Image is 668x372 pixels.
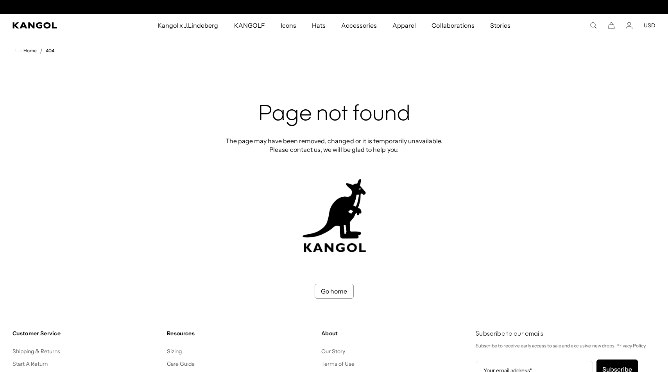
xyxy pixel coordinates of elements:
span: Kangol x J.Lindeberg [158,14,218,37]
a: Our Story [321,348,345,355]
button: USD [644,22,655,29]
h4: Customer Service [13,330,161,337]
a: Icons [273,14,304,37]
h4: Resources [167,330,315,337]
span: Collaborations [432,14,474,37]
a: 404 [46,48,54,53]
h2: Page not found [223,102,445,127]
div: Announcement [254,4,415,10]
h4: Subscribe to our emails [476,330,655,338]
span: Home [22,48,37,53]
a: Stories [482,14,518,37]
span: Accessories [341,14,377,37]
a: Care Guide [167,360,195,367]
span: Stories [490,14,510,37]
a: Accessories [333,14,385,37]
span: Apparel [392,14,416,37]
a: Collaborations [424,14,482,37]
slideshow-component: Announcement bar [254,4,415,10]
a: Home [15,47,37,54]
a: Start A Return [13,360,48,367]
a: Kangol x J.Lindeberg [150,14,226,37]
a: Account [626,22,633,29]
a: Shipping & Returns [13,348,61,355]
img: kangol-404-logo.jpg [301,179,367,253]
span: Icons [281,14,296,37]
a: Hats [304,14,333,37]
a: Sizing [167,348,182,355]
span: Hats [312,14,326,37]
div: 1 of 2 [254,4,415,10]
li: / [37,46,43,55]
button: Cart [608,22,615,29]
p: The page may have been removed, changed or it is temporarily unavailable. Please contact us, we w... [223,137,445,154]
a: Terms of Use [321,360,355,367]
span: KANGOLF [234,14,265,37]
p: Subscribe to receive early access to sale and exclusive new drops. Privacy Policy [476,342,655,350]
a: Go home [315,284,354,299]
a: KANGOLF [226,14,273,37]
a: Kangol [13,22,104,28]
h4: About [321,330,469,337]
summary: Search here [590,22,597,29]
a: Apparel [385,14,424,37]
